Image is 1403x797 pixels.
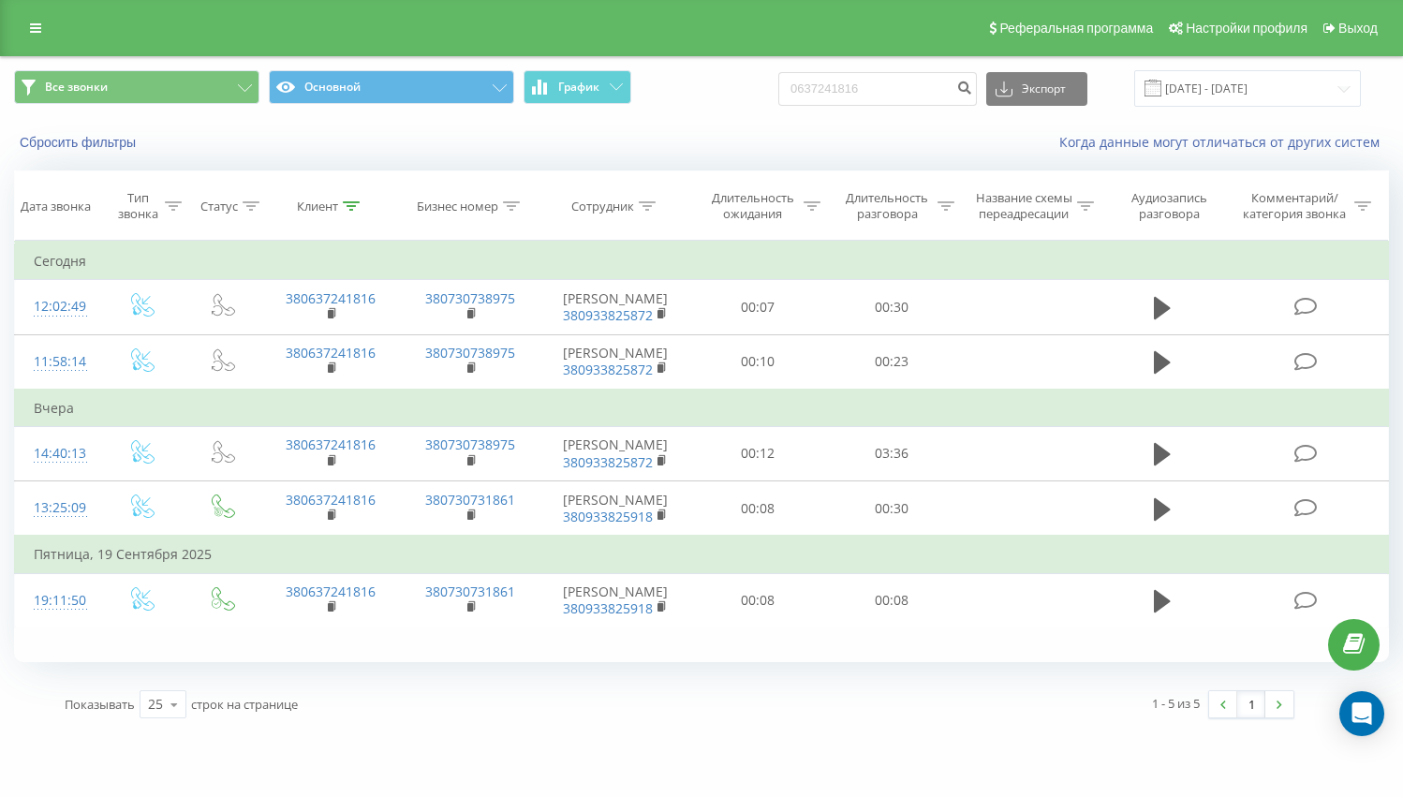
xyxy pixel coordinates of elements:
a: 380730731861 [425,491,515,509]
a: Когда данные могут отличаться от других систем [1059,133,1389,151]
a: 380933825872 [563,306,653,324]
td: Вчера [15,390,1389,427]
td: 00:23 [824,334,958,390]
a: 380933825872 [563,361,653,378]
a: 380637241816 [286,344,376,362]
td: 00:08 [690,481,824,537]
td: [PERSON_NAME] [540,573,690,627]
a: 380730738975 [425,435,515,453]
div: Название схемы переадресации [976,190,1072,222]
td: [PERSON_NAME] [540,334,690,390]
a: 380637241816 [286,583,376,600]
input: Поиск по номеру [778,72,977,106]
button: Сбросить фильтры [14,134,145,151]
a: 1 [1237,691,1265,717]
a: 380933825872 [563,453,653,471]
td: [PERSON_NAME] [540,280,690,334]
div: 11:58:14 [34,344,81,380]
span: Показывать [65,696,135,713]
div: Клиент [297,199,338,214]
a: 380730738975 [425,289,515,307]
td: Сегодня [15,243,1389,280]
button: Основной [269,70,514,104]
td: Пятница, 19 Сентября 2025 [15,536,1389,573]
div: Дата звонка [21,199,91,214]
div: Аудиозапись разговора [1115,190,1223,222]
td: 00:30 [824,481,958,537]
div: 1 - 5 из 5 [1152,694,1200,713]
td: 03:36 [824,426,958,480]
span: Настройки профиля [1186,21,1307,36]
span: График [558,81,599,94]
a: 380730738975 [425,344,515,362]
button: Экспорт [986,72,1087,106]
a: 380637241816 [286,289,376,307]
span: Выход [1338,21,1378,36]
td: 00:08 [690,573,824,627]
a: 380637241816 [286,435,376,453]
div: Длительность ожидания [707,190,798,222]
div: Длительность разговора [842,190,933,222]
div: 19:11:50 [34,583,81,619]
td: 00:10 [690,334,824,390]
td: 00:30 [824,280,958,334]
button: График [524,70,631,104]
div: 13:25:09 [34,490,81,526]
span: строк на странице [191,696,298,713]
div: Open Intercom Messenger [1339,691,1384,736]
a: 380933825918 [563,599,653,617]
a: 380933825918 [563,508,653,525]
td: 00:12 [690,426,824,480]
a: 380730731861 [425,583,515,600]
a: 380637241816 [286,491,376,509]
td: [PERSON_NAME] [540,481,690,537]
div: 25 [148,695,163,714]
div: Тип звонка [117,190,160,222]
div: 12:02:49 [34,288,81,325]
span: Все звонки [45,80,108,95]
div: Статус [200,199,238,214]
button: Все звонки [14,70,259,104]
td: 00:07 [690,280,824,334]
div: 14:40:13 [34,435,81,472]
div: Сотрудник [571,199,634,214]
span: Реферальная программа [999,21,1153,36]
td: 00:08 [824,573,958,627]
div: Бизнес номер [417,199,498,214]
td: [PERSON_NAME] [540,426,690,480]
div: Комментарий/категория звонка [1240,190,1350,222]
